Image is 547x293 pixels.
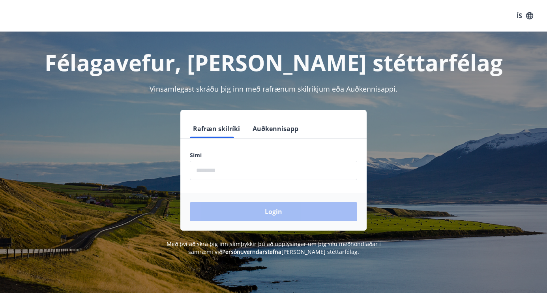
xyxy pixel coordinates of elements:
span: Vinsamlegast skráðu þig inn með rafrænum skilríkjum eða Auðkennisappi. [150,84,397,94]
a: Persónuverndarstefna [222,248,281,255]
button: ÍS [512,9,538,23]
button: Auðkennisapp [249,119,302,138]
span: Með því að skrá þig inn samþykkir þú að upplýsingar um þig séu meðhöndlaðar í samræmi við [PERSON... [167,240,381,255]
label: Sími [190,151,357,159]
button: Rafræn skilríki [190,119,243,138]
h1: Félagavefur, [PERSON_NAME] stéttarfélag [9,47,538,77]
